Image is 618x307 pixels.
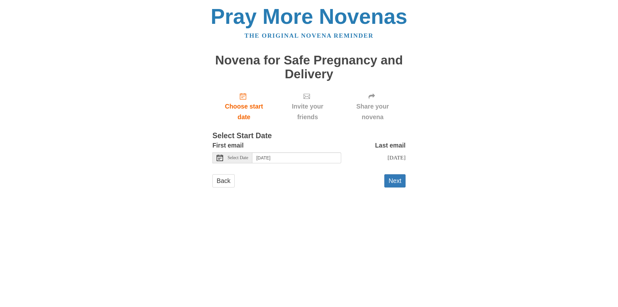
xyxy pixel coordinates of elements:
[211,5,407,28] a: Pray More Novenas
[388,154,406,161] span: [DATE]
[212,132,406,140] h3: Select Start Date
[245,32,374,39] a: The original novena reminder
[276,87,340,126] div: Click "Next" to confirm your start date first.
[384,174,406,187] button: Next
[340,87,406,126] div: Click "Next" to confirm your start date first.
[228,156,248,160] span: Select Date
[346,101,399,122] span: Share your novena
[212,87,276,126] a: Choose start date
[219,101,269,122] span: Choose start date
[375,140,406,151] label: Last email
[212,140,244,151] label: First email
[282,101,333,122] span: Invite your friends
[212,53,406,81] h1: Novena for Safe Pregnancy and Delivery
[212,174,235,187] a: Back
